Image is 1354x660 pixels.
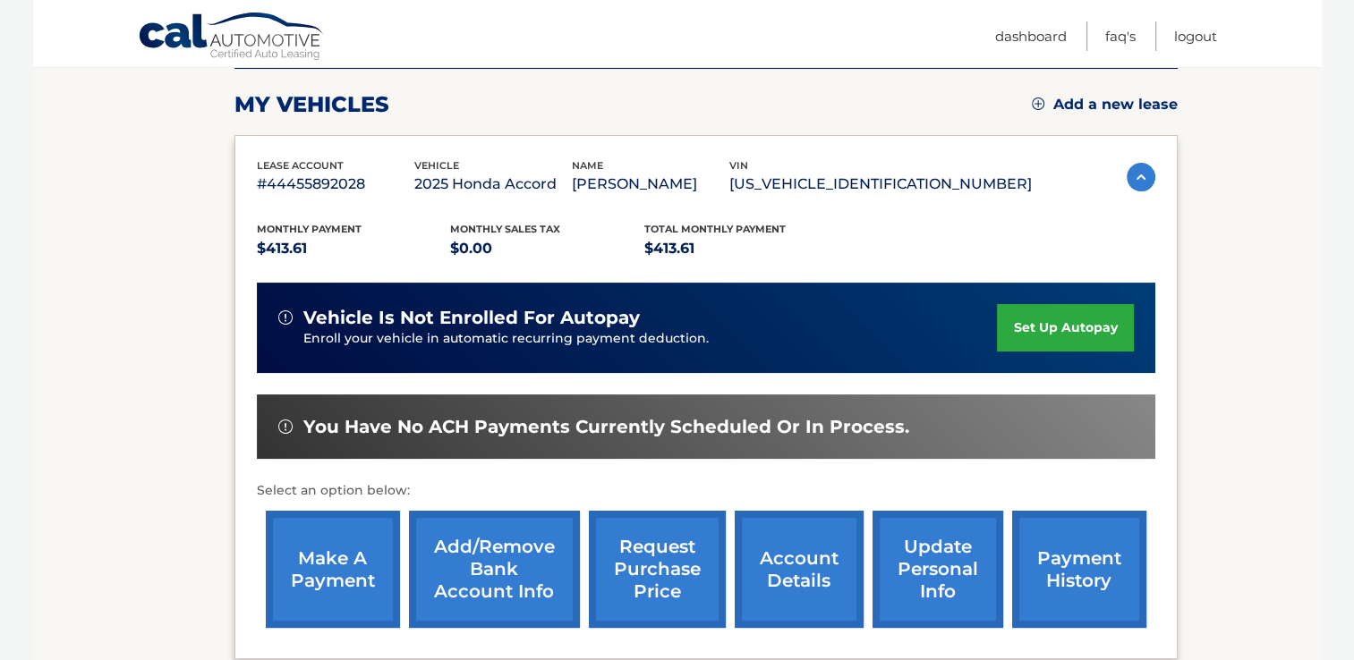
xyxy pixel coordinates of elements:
a: request purchase price [589,511,726,628]
p: [US_VEHICLE_IDENTIFICATION_NUMBER] [729,172,1032,197]
p: 2025 Honda Accord [414,172,572,197]
p: $0.00 [450,236,644,261]
p: Enroll your vehicle in automatic recurring payment deduction. [303,329,998,349]
a: Dashboard [995,21,1067,51]
a: FAQ's [1105,21,1136,51]
a: Add a new lease [1032,96,1178,114]
h2: my vehicles [234,91,389,118]
span: You have no ACH payments currently scheduled or in process. [303,416,909,438]
a: Cal Automotive [138,12,326,63]
img: alert-white.svg [278,419,293,434]
span: name [572,159,603,172]
img: add.svg [1032,97,1044,110]
span: Monthly sales Tax [450,223,560,235]
p: #44455892028 [257,172,414,197]
p: $413.61 [257,236,451,261]
span: vin [729,159,748,172]
a: update personal info [873,511,1003,628]
span: lease account [257,159,344,172]
span: Monthly Payment [257,223,362,235]
p: Select an option below: [257,480,1155,502]
a: Add/Remove bank account info [409,511,580,628]
img: alert-white.svg [278,310,293,325]
p: [PERSON_NAME] [572,172,729,197]
a: payment history [1012,511,1146,628]
a: Logout [1174,21,1217,51]
span: Total Monthly Payment [644,223,786,235]
img: accordion-active.svg [1127,163,1155,191]
a: make a payment [266,511,400,628]
a: set up autopay [997,304,1133,351]
p: $413.61 [644,236,839,261]
span: vehicle [414,159,459,172]
a: account details [735,511,864,628]
span: vehicle is not enrolled for autopay [303,307,640,329]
